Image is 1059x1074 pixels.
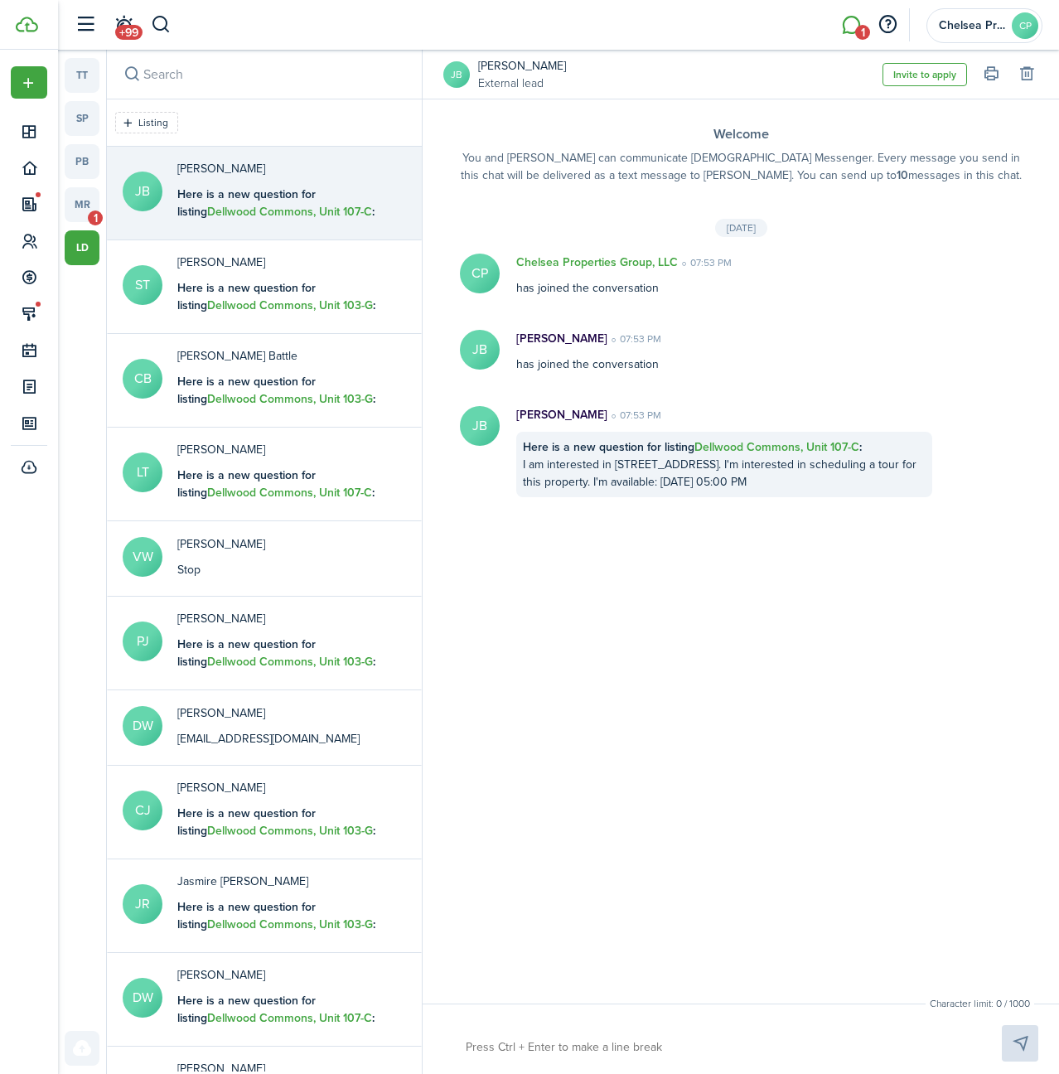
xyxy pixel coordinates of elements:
b: Here is a new question for listing : [177,373,375,408]
avatar-text: VW [123,537,162,577]
button: Search [120,63,143,86]
button: Search [151,11,172,39]
div: has joined the conversation [500,254,949,297]
a: JB [443,61,470,88]
a: ld [65,230,99,265]
p: Jasmire Rumph [177,873,384,890]
avatar-text: DW [123,706,162,746]
p: [PERSON_NAME] [516,406,607,423]
span: +99 [115,25,143,40]
avatar-text: CJ [123,791,162,830]
div: I am interested in [STREET_ADDRESS]. [177,467,384,519]
button: Open sidebar [70,9,101,41]
div: I am interested in [STREET_ADDRESS]. I'm interested in scheduling a tour for this property. I'm a... [177,898,384,1003]
p: Deshawn Ware [177,704,360,722]
time: 07:53 PM [678,255,732,270]
b: Here is a new question for listing : [177,898,375,933]
b: Here is a new question for listing : [177,467,375,501]
div: I am interested in [STREET_ADDRESS]. I'm interested in scheduling a tour for this property. I'm a... [177,186,384,290]
img: TenantCloud [16,17,38,32]
div: has joined the conversation [500,330,949,373]
div: I am interested in [STREET_ADDRESS]. I'm interested in scheduling a tour for this property. I'm a... [516,432,932,497]
a: [PERSON_NAME] [478,57,566,75]
b: Here is a new question for listing : [177,186,375,220]
a: sp [65,101,99,136]
div: I am interested in [STREET_ADDRESS][PERSON_NAME]. [177,279,384,349]
div: I am interested in [STREET_ADDRESS][PERSON_NAME]. [177,992,384,1062]
button: Invite to apply [882,63,967,86]
avatar-text: PJ [123,622,162,661]
avatar-text: JR [123,884,162,924]
div: I am interested in [STREET_ADDRESS]. [177,373,384,425]
b: Here is a new question for listing : [177,992,375,1027]
span: Chelsea Properties Group, LLC [939,20,1005,31]
input: search [107,50,422,99]
filter-tag-label: Listing [138,115,168,130]
small: Character limit: 0 / 1000 [926,996,1034,1011]
div: [DATE] [715,219,767,237]
b: Here is a new question for listing : [177,636,375,670]
p: [PERSON_NAME] [516,330,607,347]
p: Chelsea Properties Group, LLC [516,254,678,271]
time: 07:53 PM [607,408,661,423]
avatar-text: CB [123,359,162,399]
div: I am interested in [STREET_ADDRESS][PERSON_NAME]. [177,636,384,705]
a: mr [65,187,99,222]
span: 1 [88,210,103,225]
button: Open resource center [873,11,902,39]
avatar-text: JB [460,330,500,370]
div: [EMAIL_ADDRESS][DOMAIN_NAME] [177,730,360,747]
b: Here is a new question for listing : [523,438,862,456]
p: Deshawn Ware [177,966,384,984]
avatar-text: JB [460,406,500,446]
p: Steven Tackett [177,254,384,271]
avatar-text: LT [123,452,162,492]
a: Dellwood Commons, Unit 107-C [694,438,859,456]
p: phyllis James-Patterson [177,610,384,627]
avatar-text: DW [123,978,162,1018]
a: pb [65,144,99,179]
a: tt [65,58,99,93]
b: Here is a new question for listing : [177,279,375,314]
p: You and [PERSON_NAME] can communicate [DEMOGRAPHIC_DATA] Messenger. Every message you send in thi... [456,149,1026,184]
avatar-text: CP [1012,12,1038,39]
p: Courtney Jackson [177,779,384,796]
button: Delete [1015,63,1038,86]
a: Notifications [108,4,139,46]
h3: Welcome [456,124,1026,145]
p: Ciara Battle [177,347,384,365]
p: Jecoliah Bly [177,160,384,177]
filter-tag: Open filter [115,112,178,133]
avatar-text: JB [123,172,162,211]
b: 10 [897,167,908,184]
p: Lafondra Taylor [177,441,384,458]
avatar-text: CP [460,254,500,293]
p: Victoria Williams [177,535,265,553]
button: Print [979,63,1003,86]
avatar-text: ST [123,265,162,305]
div: Stop [177,561,265,578]
button: Open menu [11,66,47,99]
a: External lead [478,75,566,92]
b: Here is a new question for listing : [177,805,375,839]
time: 07:53 PM [607,331,661,346]
div: I am interested in [STREET_ADDRESS]. [177,805,384,857]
